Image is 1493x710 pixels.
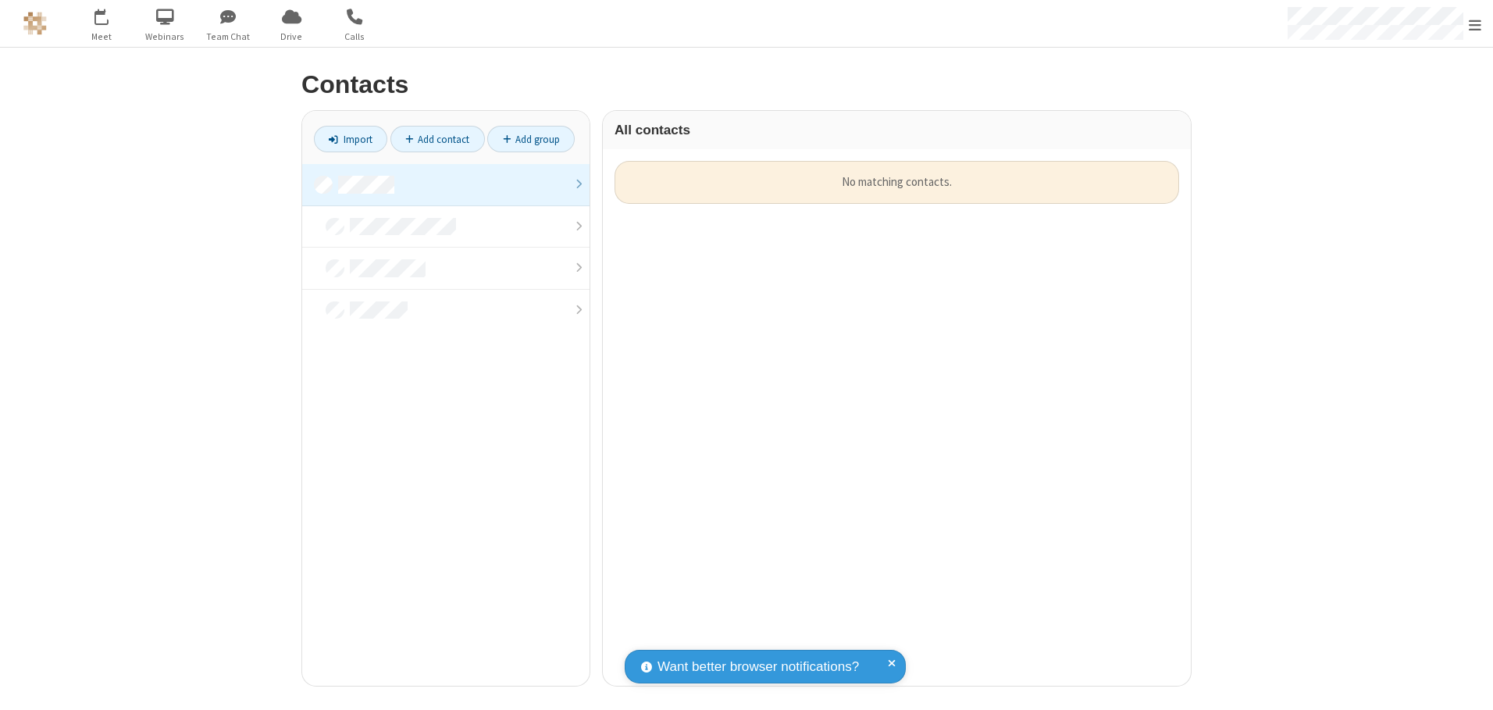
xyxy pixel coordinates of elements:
[73,30,131,44] span: Meet
[136,30,194,44] span: Webinars
[487,126,575,152] a: Add group
[657,657,859,677] span: Want better browser notifications?
[314,126,387,152] a: Import
[199,30,258,44] span: Team Chat
[326,30,384,44] span: Calls
[105,9,116,20] div: 3
[615,123,1179,137] h3: All contacts
[615,161,1179,204] div: No matching contacts.
[262,30,321,44] span: Drive
[390,126,485,152] a: Add contact
[603,149,1191,686] div: grid
[23,12,47,35] img: QA Selenium DO NOT DELETE OR CHANGE
[301,71,1192,98] h2: Contacts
